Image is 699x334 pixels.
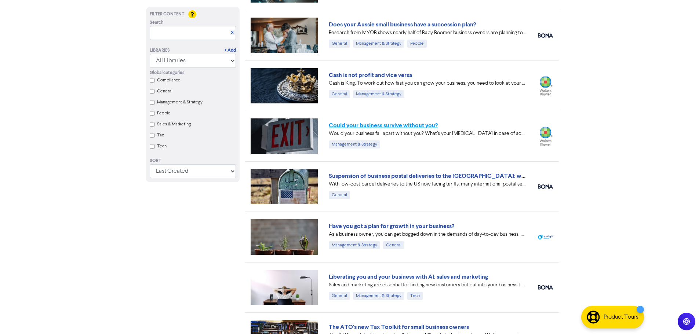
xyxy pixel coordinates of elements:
a: + Add [225,47,236,54]
img: boma [538,184,553,189]
img: boma [538,285,553,290]
label: Compliance [157,77,181,84]
div: Would your business fall apart without you? What’s your Plan B in case of accident, illness, or j... [329,130,527,137]
div: Sort [150,158,236,164]
div: Sales and marketing are essential for finding new customers but eat into your business time. We e... [329,281,527,289]
label: Tech [157,143,167,150]
div: General [329,40,350,48]
iframe: Chat Widget [662,299,699,334]
div: Management & Strategy [329,140,380,148]
div: Filter Content [150,11,236,18]
label: Management & Strategy [157,99,203,106]
img: wolterskluwer [538,76,553,95]
div: Global categories [150,70,236,76]
div: General [383,241,404,249]
img: wolterskluwer [538,126,553,146]
div: Management & Strategy [353,40,404,48]
div: People [407,40,427,48]
a: The ATO's new Tax Toolkit for small business owners [329,323,469,331]
a: Liberating you and your business with AI: sales and marketing [329,273,488,280]
a: Have you got a plan for growth in your business? [329,223,454,230]
label: Sales & Marketing [157,121,191,128]
label: Tax [157,132,164,139]
label: People [157,110,171,117]
img: spotlight [538,235,553,239]
a: X [231,30,234,36]
a: Does your Aussie small business have a succession plan? [329,21,476,28]
a: Could your business survive without you? [329,122,438,129]
div: With low-cost parcel deliveries to the US now facing tariffs, many international postal services ... [329,180,527,188]
a: Suspension of business postal deliveries to the [GEOGRAPHIC_DATA]: what options do you have? [329,172,587,180]
div: Management & Strategy [353,292,404,300]
div: Research from MYOB shows nearly half of Baby Boomer business owners are planning to exit in the n... [329,29,527,37]
div: General [329,191,350,199]
div: Cash is King. To work out how fast you can grow your business, you need to look at your projected... [329,80,527,87]
img: boma [538,33,553,38]
span: Search [150,19,164,26]
a: Cash is not profit and vice versa [329,71,412,79]
div: Management & Strategy [353,90,404,98]
div: General [329,292,350,300]
div: Tech [407,292,423,300]
div: As a business owner, you can get bogged down in the demands of day-to-day business. We can help b... [329,231,527,238]
div: Management & Strategy [329,241,380,249]
div: General [329,90,350,98]
div: Libraries [150,47,170,54]
label: General [157,88,172,95]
